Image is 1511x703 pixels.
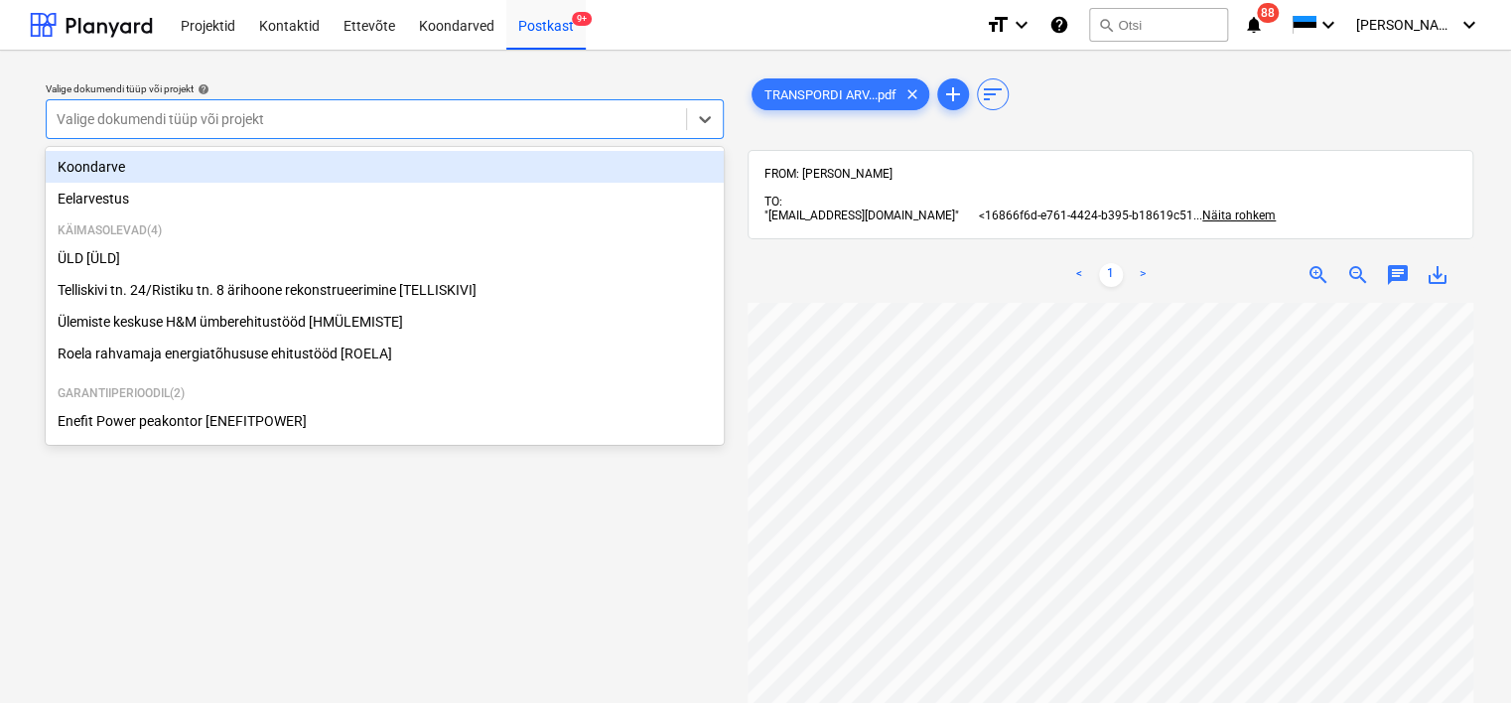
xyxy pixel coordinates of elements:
div: ÜLD [ÜLD] [46,242,724,274]
span: clear [900,82,924,106]
div: Telliskivi tn. 24/Ristiku tn. 8 ärihoone rekonstrueerimine [TELLISKIVI] [46,274,724,306]
span: add [941,82,965,106]
i: keyboard_arrow_down [1316,13,1340,37]
span: help [194,83,209,95]
a: Next page [1131,263,1155,287]
i: keyboard_arrow_down [1010,13,1033,37]
span: [PERSON_NAME] [1356,17,1455,33]
span: 88 [1257,3,1279,23]
div: Paldiski mnt 48a Tallinn [PALDISKI] [46,437,724,469]
div: Koondarve [46,151,724,183]
span: chat [1386,263,1410,287]
span: zoom_in [1306,263,1330,287]
div: Enefit Power peakontor [ENEFITPOWER] [46,405,724,437]
div: TRANSPORDI ARV...pdf [752,78,929,110]
button: Otsi [1089,8,1228,42]
i: format_size [986,13,1010,37]
div: [STREET_ADDRESS] [PALDISKI] [46,437,724,469]
div: Eelarvestus [46,183,724,214]
span: sort [981,82,1005,106]
span: save_alt [1426,263,1449,287]
i: notifications [1244,13,1264,37]
div: Valige dokumendi tüüp või projekt [46,82,724,95]
span: zoom_out [1346,263,1370,287]
a: Page 1 is your current page [1099,263,1123,287]
span: FROM: [PERSON_NAME] [764,167,893,181]
span: ... [1193,209,1276,222]
p: Garantiiperioodil ( 2 ) [58,385,712,402]
span: Näita rohkem [1202,209,1276,222]
span: TRANSPORDI ARV...pdf [753,87,908,102]
span: TO: [764,195,782,209]
div: Roela rahvamaja energiatõhususe ehitustööd [ROELA] [46,338,724,369]
span: search [1098,17,1114,33]
span: 9+ [572,12,592,26]
p: Käimasolevad ( 4 ) [58,222,712,239]
span: "[EMAIL_ADDRESS][DOMAIN_NAME]" <16866f6d-e761-4424-b395-b18619c51 [764,209,1193,222]
i: keyboard_arrow_down [1457,13,1481,37]
div: Ülemiste keskuse H&M ümberehitustööd [HMÜLEMISTE] [46,306,724,338]
i: Abikeskus [1049,13,1069,37]
a: Previous page [1067,263,1091,287]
